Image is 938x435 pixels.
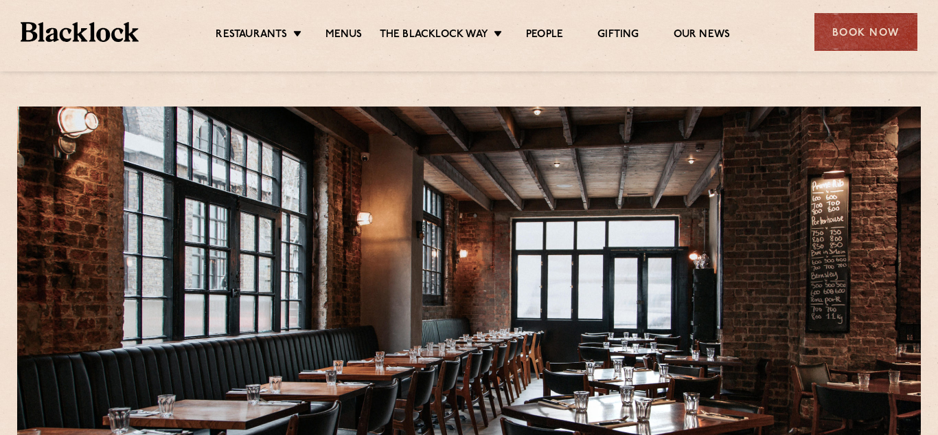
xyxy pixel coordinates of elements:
[325,28,363,43] a: Menus
[216,28,287,43] a: Restaurants
[597,28,639,43] a: Gifting
[814,13,917,51] div: Book Now
[526,28,563,43] a: People
[380,28,488,43] a: The Blacklock Way
[674,28,731,43] a: Our News
[21,22,139,42] img: BL_Textured_Logo-footer-cropped.svg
